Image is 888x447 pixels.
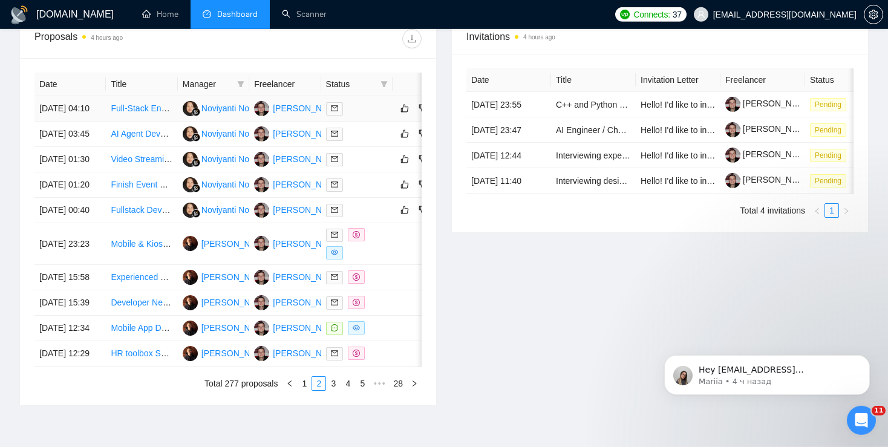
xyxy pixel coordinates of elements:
[273,102,342,115] div: [PERSON_NAME]
[111,129,368,139] a: AI Agent Developer – Biotech Company & Clinical Trial Data Scraper
[254,101,269,116] img: YS
[273,178,342,191] div: [PERSON_NAME]
[282,376,297,391] button: left
[403,34,421,44] span: download
[556,100,762,109] a: C++ and Python Software Engineer Needed for Project
[331,350,338,357] span: mail
[400,154,409,164] span: like
[201,178,273,191] div: Noviyanti Noviyanti
[273,347,342,360] div: [PERSON_NAME]
[810,203,824,218] li: Previous Page
[466,143,551,168] td: [DATE] 12:44
[201,237,271,250] div: [PERSON_NAME]
[34,265,106,290] td: [DATE] 15:58
[400,129,409,139] span: like
[106,290,177,316] td: Developer Needed to Build B2B Marketplace Platform for Inclusive Procurement
[254,126,269,142] img: YS
[106,223,177,265] td: Mobile & Kiosk App for Technician Project Sign-Ups and Team Communication (Flutter/React Native)
[183,203,198,218] img: NN
[106,122,177,147] td: AI Agent Developer – Biotech Company & Clinical Trial Data Scraper
[312,377,325,390] a: 2
[810,203,824,218] button: left
[810,150,851,160] a: Pending
[192,209,200,218] img: gigradar-bm.png
[331,324,338,331] span: message
[810,99,851,109] a: Pending
[34,223,106,265] td: [DATE] 23:23
[254,270,269,285] img: YS
[111,154,282,164] a: Video Streaming SaaS Platform Development
[273,237,342,250] div: [PERSON_NAME]
[178,73,249,96] th: Manager
[106,198,177,223] td: Fullstack Developer Needed to Build AI-Powered Website Builder using Tailwind Plus
[297,376,312,391] li: 1
[254,204,342,214] a: YS[PERSON_NAME]
[273,152,342,166] div: [PERSON_NAME]
[183,101,198,116] img: NN
[725,124,812,134] a: [PERSON_NAME]
[725,97,740,112] img: c1bYBLFISfW-KFu5YnXsqDxdnhJyhFG7WZWQjmw4vq0-YF4TwjoJdqRJKIWeWIjxa9
[400,180,409,189] span: like
[720,68,805,92] th: Freelancer
[201,127,273,140] div: Noviyanti Noviyanti
[34,73,106,96] th: Date
[416,177,430,192] button: dislike
[397,126,412,141] button: like
[843,207,850,215] span: right
[183,322,271,332] a: AS[PERSON_NAME]
[740,203,805,218] li: Total 4 invitations
[254,236,269,251] img: YS
[34,290,106,316] td: [DATE] 15:39
[273,321,342,334] div: [PERSON_NAME]
[254,152,269,167] img: YS
[254,321,269,336] img: YS
[217,9,258,19] span: Dashboard
[192,158,200,167] img: gigradar-bm.png
[523,34,555,41] time: 4 hours ago
[201,102,273,115] div: Noviyanti Noviyanti
[725,148,740,163] img: c1bYBLFISfW-KFu5YnXsqDxdnhJyhFG7WZWQjmw4vq0-YF4TwjoJdqRJKIWeWIjxa9
[183,154,273,163] a: NNNoviyanti Noviyanti
[183,238,271,248] a: AS[PERSON_NAME]
[254,154,342,163] a: YS[PERSON_NAME]
[397,101,412,116] button: like
[254,203,269,218] img: YS
[636,68,720,92] th: Invitation Letter
[814,207,821,215] span: left
[183,348,271,357] a: AS[PERSON_NAME]
[34,316,106,341] td: [DATE] 12:34
[466,92,551,117] td: [DATE] 23:55
[183,297,271,307] a: AS[PERSON_NAME]
[556,151,760,160] a: Interviewing experts for our business success platform
[810,123,846,137] span: Pending
[466,168,551,194] td: [DATE] 11:40
[551,68,636,92] th: Title
[416,152,430,166] button: dislike
[697,10,705,19] span: user
[201,321,271,334] div: [PERSON_NAME]
[254,238,342,248] a: YS[PERSON_NAME]
[390,377,406,390] a: 28
[551,143,636,168] td: Interviewing experts for our business success platform
[183,177,198,192] img: NN
[673,8,682,21] span: 37
[416,126,430,141] button: dislike
[400,103,409,113] span: like
[111,103,407,113] a: Full-Stack Engineer (React/Node.js + GCP) for HIPAA-Compliant SaaS Startup
[341,377,354,390] a: 4
[556,125,872,135] a: AI Engineer / Chatbot Consultant for [URL] Integration (Municipality Website Project)
[378,75,390,93] span: filter
[192,108,200,116] img: gigradar-bm.png
[419,154,427,164] span: dislike
[111,298,411,307] a: Developer Needed to Build B2B Marketplace Platform for Inclusive Procurement
[254,272,342,281] a: YS[PERSON_NAME]
[298,377,311,390] a: 1
[419,180,427,189] span: dislike
[551,168,636,194] td: Interviewing designers and developers for our business success platform
[370,376,389,391] span: •••
[824,203,839,218] li: 1
[282,376,297,391] li: Previous Page
[183,321,198,336] img: AS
